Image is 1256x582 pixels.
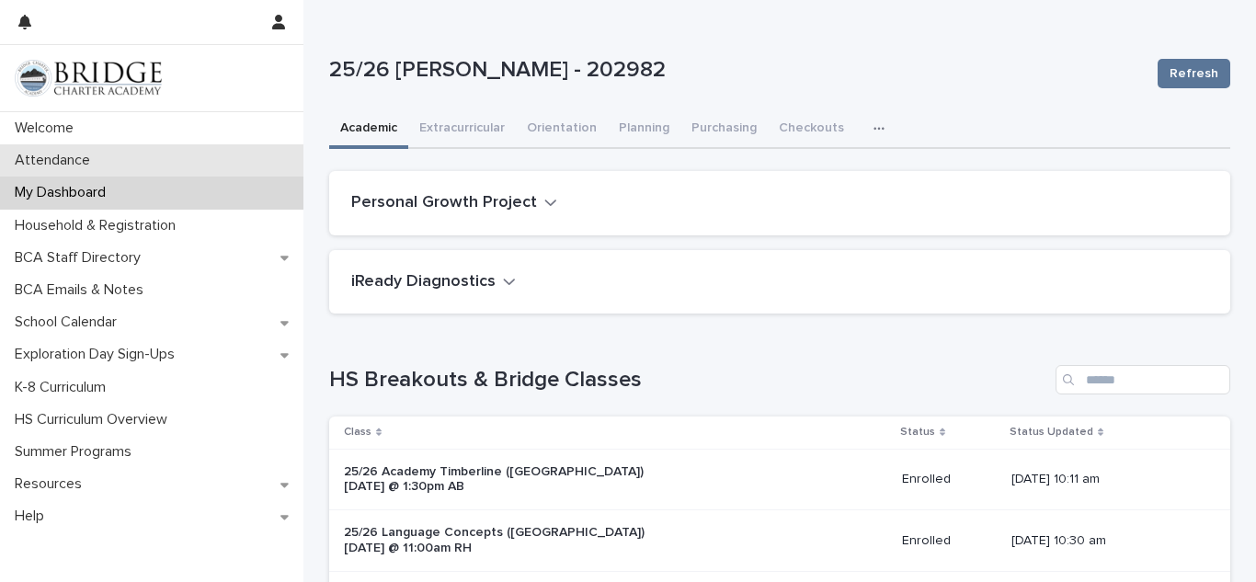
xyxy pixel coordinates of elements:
[7,120,88,137] p: Welcome
[351,272,516,292] button: iReady Diagnostics
[900,422,935,442] p: Status
[344,464,650,496] p: 25/26 Academy Timberline ([GEOGRAPHIC_DATA]) [DATE] @ 1:30pm AB
[7,184,120,201] p: My Dashboard
[608,110,680,149] button: Planning
[7,475,97,493] p: Resources
[516,110,608,149] button: Orientation
[902,472,997,487] p: Enrolled
[7,249,155,267] p: BCA Staff Directory
[1011,472,1201,487] p: [DATE] 10:11 am
[7,152,105,169] p: Attendance
[768,110,855,149] button: Checkouts
[7,508,59,525] p: Help
[329,110,408,149] button: Academic
[1056,365,1230,394] input: Search
[408,110,516,149] button: Extracurricular
[1010,422,1093,442] p: Status Updated
[7,379,120,396] p: K-8 Curriculum
[15,60,162,97] img: V1C1m3IdTEidaUdm9Hs0
[344,422,371,442] p: Class
[7,314,131,331] p: School Calendar
[7,411,182,428] p: HS Curriculum Overview
[329,57,1143,84] p: 25/26 [PERSON_NAME] - 202982
[344,525,650,556] p: 25/26 Language Concepts ([GEOGRAPHIC_DATA]) [DATE] @ 11:00am RH
[680,110,768,149] button: Purchasing
[329,510,1230,572] tr: 25/26 Language Concepts ([GEOGRAPHIC_DATA]) [DATE] @ 11:00am RHEnrolled[DATE] 10:30 am
[329,367,1048,394] h1: HS Breakouts & Bridge Classes
[1158,59,1230,88] button: Refresh
[7,346,189,363] p: Exploration Day Sign-Ups
[351,193,557,213] button: Personal Growth Project
[7,443,146,461] p: Summer Programs
[7,281,158,299] p: BCA Emails & Notes
[1170,64,1218,83] span: Refresh
[329,449,1230,510] tr: 25/26 Academy Timberline ([GEOGRAPHIC_DATA]) [DATE] @ 1:30pm ABEnrolled[DATE] 10:11 am
[7,217,190,234] p: Household & Registration
[1011,533,1201,549] p: [DATE] 10:30 am
[351,193,537,213] h2: Personal Growth Project
[351,272,496,292] h2: iReady Diagnostics
[902,533,997,549] p: Enrolled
